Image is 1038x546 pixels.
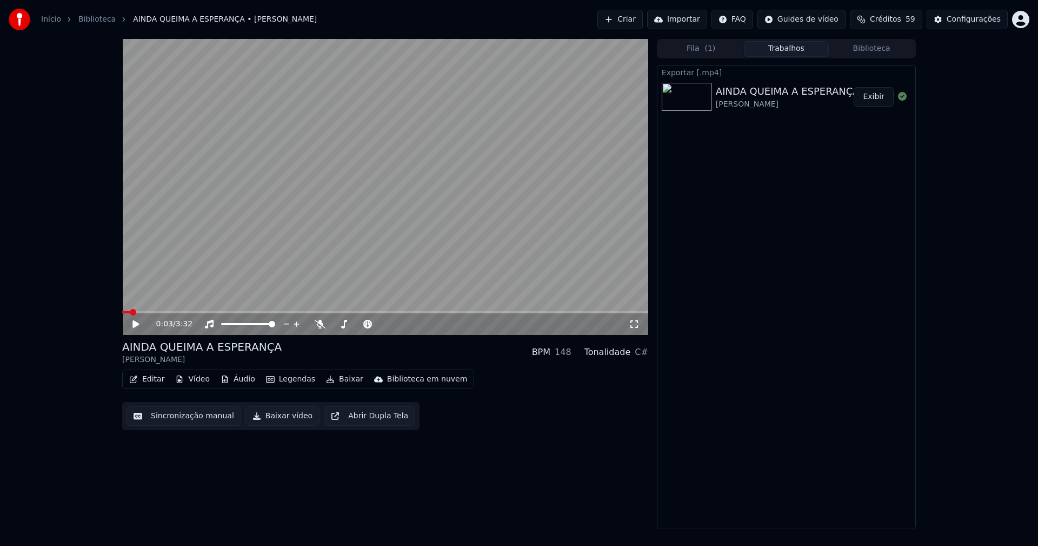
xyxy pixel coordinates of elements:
[125,372,169,387] button: Editar
[716,84,860,99] div: AINDA QUEIMA A ESPERANÇA
[584,346,631,359] div: Tonalidade
[532,346,550,359] div: BPM
[216,372,259,387] button: Áudio
[41,14,317,25] nav: breadcrumb
[658,41,744,57] button: Fila
[156,319,173,330] span: 0:03
[122,354,282,365] div: [PERSON_NAME]
[854,87,894,107] button: Exibir
[906,14,915,25] span: 59
[711,10,753,29] button: FAQ
[850,10,922,29] button: Créditos59
[387,374,468,385] div: Biblioteca em nuvem
[757,10,846,29] button: Guides de vídeo
[78,14,116,25] a: Biblioteca
[176,319,192,330] span: 3:32
[647,10,707,29] button: Importar
[716,99,860,110] div: [PERSON_NAME]
[657,65,915,78] div: Exportar [.mp4]
[555,346,571,359] div: 148
[322,372,368,387] button: Baixar
[9,9,30,30] img: youka
[127,406,241,426] button: Sincronização manual
[635,346,648,359] div: C#
[122,339,282,354] div: AINDA QUEIMA A ESPERANÇA
[262,372,320,387] button: Legendas
[829,41,914,57] button: Biblioteca
[597,10,643,29] button: Criar
[947,14,1001,25] div: Configurações
[704,43,715,54] span: ( 1 )
[927,10,1008,29] button: Configurações
[156,319,182,330] div: /
[744,41,829,57] button: Trabalhos
[870,14,901,25] span: Créditos
[324,406,415,426] button: Abrir Dupla Tela
[41,14,61,25] a: Início
[133,14,317,25] span: AINDA QUEIMA A ESPERANÇA • [PERSON_NAME]
[171,372,214,387] button: Vídeo
[245,406,320,426] button: Baixar vídeo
